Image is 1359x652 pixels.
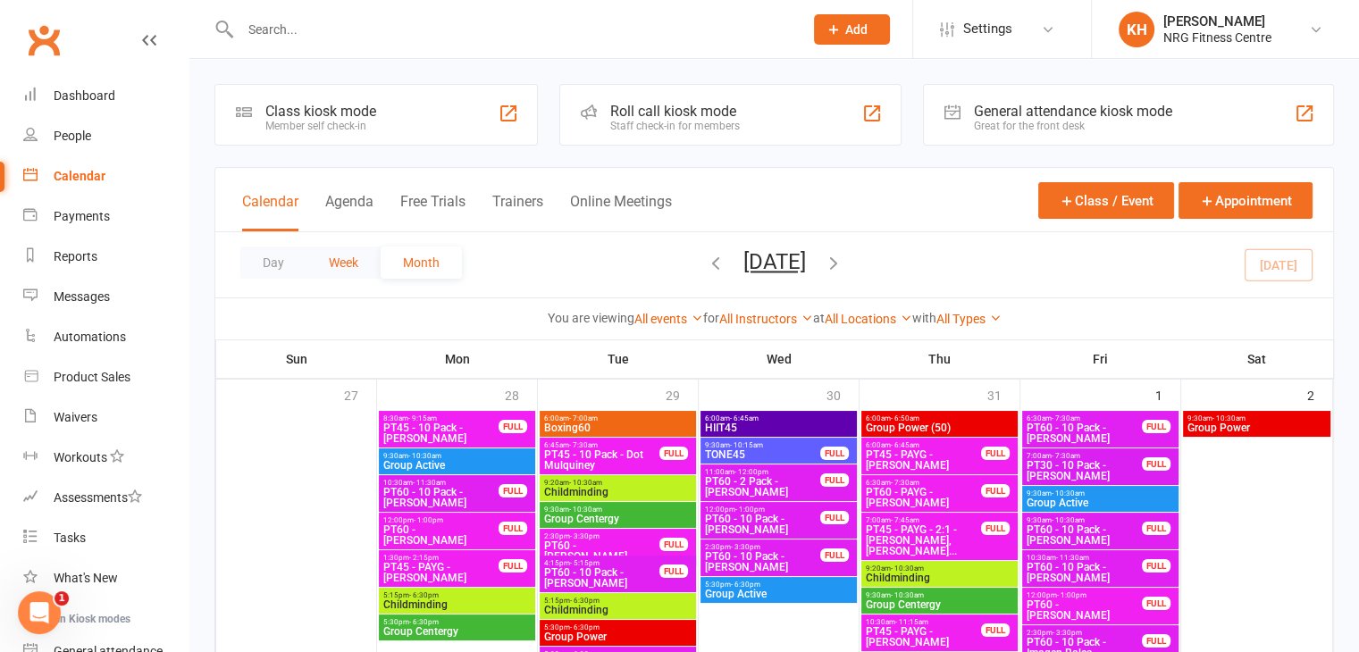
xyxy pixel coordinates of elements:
[704,422,853,433] span: HIIT45
[1026,497,1175,508] span: Group Active
[1052,452,1080,460] span: - 7:30am
[704,543,821,551] span: 2:30pm
[400,193,466,231] button: Free Trials
[382,562,499,583] span: PT45 - PAYG - [PERSON_NAME]
[382,554,499,562] span: 1:30pm
[382,487,499,508] span: PT60 - 10 Pack - [PERSON_NAME]
[826,380,859,409] div: 30
[381,247,462,279] button: Month
[548,311,634,325] strong: You are viewing
[936,312,1002,326] a: All Types
[570,597,600,605] span: - 6:30pm
[23,116,189,156] a: People
[704,589,853,599] span: Group Active
[492,193,543,231] button: Trainers
[570,559,600,567] span: - 5:15pm
[1057,591,1086,599] span: - 1:00pm
[895,618,928,626] span: - 11:15am
[865,626,982,648] span: PT45 - PAYG - [PERSON_NAME]
[730,414,759,422] span: - 6:45am
[414,516,443,524] span: - 1:00pm
[981,623,1010,637] div: FULL
[409,591,439,599] span: - 6:30pm
[891,564,924,573] span: - 10:30am
[1187,422,1328,433] span: Group Power
[499,559,527,573] div: FULL
[1020,340,1181,378] th: Fri
[543,422,692,433] span: Boxing60
[1026,489,1175,497] span: 9:30am
[570,532,600,540] span: - 3:30pm
[543,514,692,524] span: Group Centergy
[1053,629,1082,637] span: - 3:30pm
[865,599,1014,610] span: Group Centergy
[543,414,692,422] span: 6:00am
[699,340,860,378] th: Wed
[1163,29,1271,46] div: NRG Fitness Centre
[820,447,849,460] div: FULL
[505,380,537,409] div: 28
[409,618,439,626] span: - 6:30pm
[865,618,982,626] span: 10:30am
[23,558,189,598] a: What's New
[1026,452,1143,460] span: 7:00am
[265,103,376,120] div: Class kiosk mode
[54,88,115,103] div: Dashboard
[23,357,189,397] a: Product Sales
[865,414,1014,422] span: 6:00am
[659,538,688,551] div: FULL
[1142,420,1170,433] div: FULL
[23,397,189,438] a: Waivers
[865,591,1014,599] span: 9:30am
[704,449,821,460] span: TONE45
[570,193,672,231] button: Online Meetings
[382,452,532,460] span: 9:30am
[382,516,499,524] span: 12:00pm
[543,597,692,605] span: 5:15pm
[1142,597,1170,610] div: FULL
[813,311,825,325] strong: at
[54,169,105,183] div: Calendar
[1026,599,1143,621] span: PT60 - [PERSON_NAME]
[265,120,376,132] div: Member self check-in
[23,196,189,237] a: Payments
[538,340,699,378] th: Tue
[1307,380,1332,409] div: 2
[1026,554,1143,562] span: 10:30am
[734,468,768,476] span: - 12:00pm
[408,414,437,422] span: - 9:15am
[731,581,760,589] span: - 6:30pm
[1026,562,1143,583] span: PT60 - 10 Pack - [PERSON_NAME]
[306,247,381,279] button: Week
[610,120,740,132] div: Staff check-in for members
[408,452,441,460] span: - 10:30am
[860,340,1020,378] th: Thu
[543,487,692,497] span: Childminding
[382,599,532,610] span: Childminding
[23,156,189,196] a: Calendar
[703,311,719,325] strong: for
[54,289,110,304] div: Messages
[54,490,142,505] div: Assessments
[23,317,189,357] a: Automations
[1179,182,1313,219] button: Appointment
[1142,634,1170,648] div: FULL
[1163,13,1271,29] div: [PERSON_NAME]
[569,441,598,449] span: - 7:30am
[54,410,97,424] div: Waivers
[659,564,688,578] div: FULL
[1142,559,1170,573] div: FULL
[413,479,446,487] span: - 11:30am
[974,103,1172,120] div: General attendance kiosk mode
[543,449,660,471] span: PT45 - 10 Pack - Dot Mulquiney
[610,103,740,120] div: Roll call kiosk mode
[54,571,118,585] div: What's New
[987,380,1019,409] div: 31
[704,441,821,449] span: 9:30am
[981,522,1010,535] div: FULL
[659,447,688,460] div: FULL
[981,484,1010,497] div: FULL
[543,479,692,487] span: 9:20am
[23,237,189,277] a: Reports
[382,524,499,546] span: PT60 - [PERSON_NAME]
